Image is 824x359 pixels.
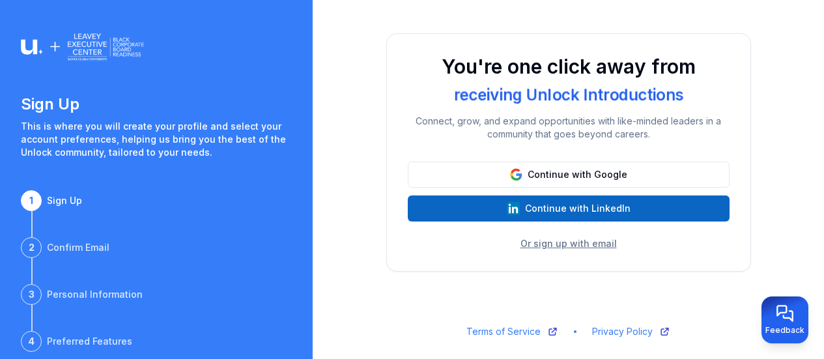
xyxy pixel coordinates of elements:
[408,162,730,188] button: Continue with Google
[21,120,292,159] p: This is where you will create your profile and select your account preferences, helping us bring ...
[765,325,804,336] span: Feedback
[592,325,670,338] a: Privacy Policy
[47,335,132,348] div: Preferred Features
[21,284,42,305] div: 3
[448,83,689,107] div: receiving Unlock Introductions
[408,55,730,78] h1: You're one click away from
[408,115,730,141] p: Connect, grow, and expand opportunities with like-minded leaders in a community that goes beyond ...
[21,237,42,258] div: 2
[47,241,109,254] div: Confirm Email
[408,195,730,222] button: Continue with LinkedIn
[761,296,808,343] button: Provide feedback
[520,237,617,250] button: Or sign up with email
[47,194,82,207] div: Sign Up
[21,190,42,211] div: 1
[21,94,292,115] h1: Sign Up
[21,331,42,352] div: 4
[47,288,143,301] div: Personal Information
[21,31,144,63] img: Logo
[466,325,558,338] a: Terms of Service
